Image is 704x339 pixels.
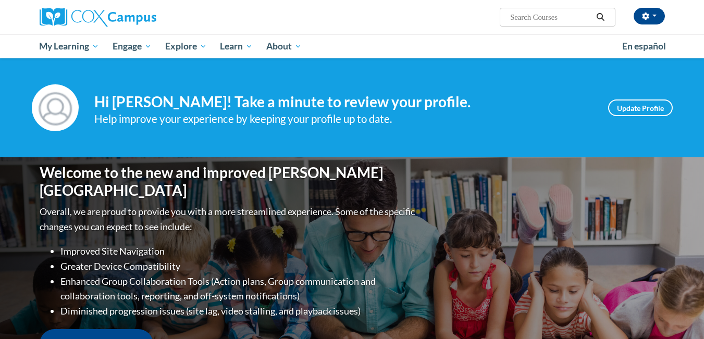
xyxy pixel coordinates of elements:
[634,8,665,24] button: Account Settings
[592,11,608,23] button: Search
[106,34,158,58] a: Engage
[113,40,152,53] span: Engage
[33,34,106,58] a: My Learning
[60,244,417,259] li: Improved Site Navigation
[158,34,214,58] a: Explore
[608,99,673,116] a: Update Profile
[220,40,253,53] span: Learn
[40,204,417,234] p: Overall, we are proud to provide you with a more streamlined experience. Some of the specific cha...
[60,304,417,319] li: Diminished progression issues (site lag, video stalling, and playback issues)
[266,40,302,53] span: About
[40,8,156,27] img: Cox Campus
[213,34,260,58] a: Learn
[24,34,681,58] div: Main menu
[260,34,308,58] a: About
[32,84,79,131] img: Profile Image
[662,297,696,331] iframe: Button to launch messaging window
[39,40,99,53] span: My Learning
[40,8,238,27] a: Cox Campus
[94,110,592,128] div: Help improve your experience by keeping your profile up to date.
[622,41,666,52] span: En español
[60,274,417,304] li: Enhanced Group Collaboration Tools (Action plans, Group communication and collaboration tools, re...
[165,40,207,53] span: Explore
[60,259,417,274] li: Greater Device Compatibility
[615,35,673,57] a: En español
[94,93,592,111] h4: Hi [PERSON_NAME]! Take a minute to review your profile.
[509,11,592,23] input: Search Courses
[40,164,417,199] h1: Welcome to the new and improved [PERSON_NAME][GEOGRAPHIC_DATA]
